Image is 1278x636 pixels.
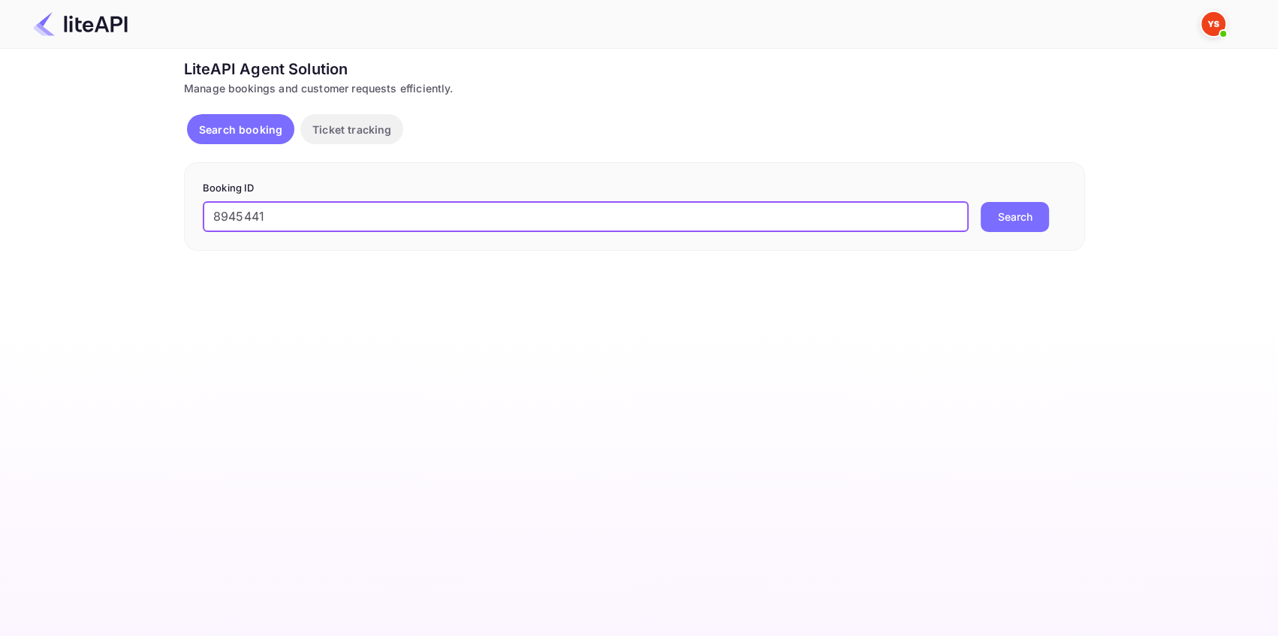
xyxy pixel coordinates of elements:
div: LiteAPI Agent Solution [184,58,1085,80]
div: Manage bookings and customer requests efficiently. [184,80,1085,96]
p: Search booking [199,122,282,137]
p: Ticket tracking [312,122,391,137]
img: LiteAPI Logo [33,12,128,36]
button: Search [981,202,1049,232]
p: Booking ID [203,181,1066,196]
input: Enter Booking ID (e.g., 63782194) [203,202,969,232]
img: Yandex Support [1201,12,1225,36]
